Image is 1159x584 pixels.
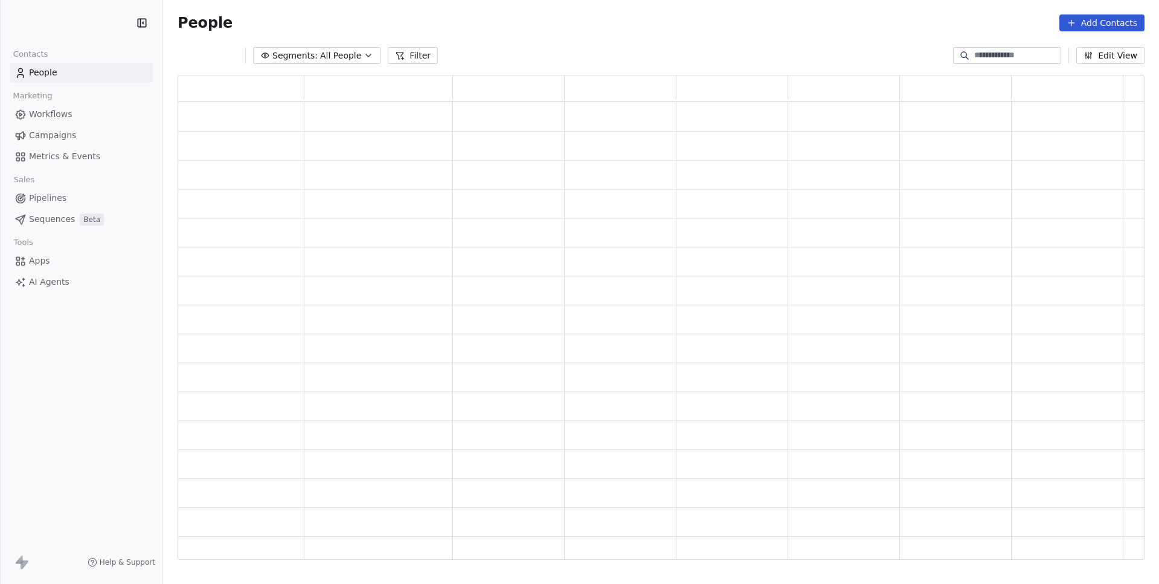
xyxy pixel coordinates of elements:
[10,251,153,271] a: Apps
[10,209,153,229] a: SequencesBeta
[10,188,153,208] a: Pipelines
[8,233,38,252] span: Tools
[29,150,100,163] span: Metrics & Events
[29,192,66,205] span: Pipelines
[178,14,233,32] span: People
[388,47,438,64] button: Filter
[8,171,40,189] span: Sales
[29,66,57,79] span: People
[10,272,153,292] a: AI Agents
[1076,47,1145,64] button: Edit View
[10,147,153,167] a: Metrics & Events
[29,213,75,226] span: Sequences
[88,557,155,567] a: Help & Support
[10,63,153,83] a: People
[29,276,69,288] span: AI Agents
[29,255,50,267] span: Apps
[8,45,53,63] span: Contacts
[29,129,76,142] span: Campaigns
[1059,14,1145,31] button: Add Contacts
[272,49,318,62] span: Segments:
[100,557,155,567] span: Help & Support
[80,214,104,226] span: Beta
[8,87,57,105] span: Marketing
[10,125,153,145] a: Campaigns
[320,49,361,62] span: All People
[29,108,72,121] span: Workflows
[10,104,153,124] a: Workflows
